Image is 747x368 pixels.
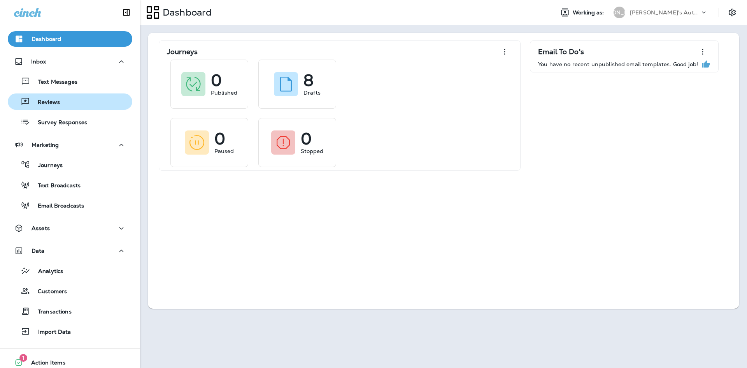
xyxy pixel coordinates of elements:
[8,31,132,47] button: Dashboard
[301,147,324,155] p: Stopped
[30,202,84,210] p: Email Broadcasts
[8,243,132,259] button: Data
[211,89,237,97] p: Published
[8,114,132,130] button: Survey Responses
[160,7,212,18] p: Dashboard
[8,93,132,110] button: Reviews
[214,147,234,155] p: Paused
[303,89,321,97] p: Drafts
[538,48,584,56] p: Email To Do's
[214,135,225,143] p: 0
[116,5,137,20] button: Collapse Sidebar
[8,157,132,173] button: Journeys
[573,9,606,16] span: Working as:
[301,135,312,143] p: 0
[167,48,198,56] p: Journeys
[538,61,698,67] p: You have no recent unpublished email templates. Good job!
[8,220,132,236] button: Assets
[30,288,67,296] p: Customers
[8,137,132,153] button: Marketing
[8,303,132,319] button: Transactions
[32,248,45,254] p: Data
[30,182,81,190] p: Text Broadcasts
[19,354,27,362] span: 1
[8,177,132,193] button: Text Broadcasts
[32,36,61,42] p: Dashboard
[30,268,63,275] p: Analytics
[8,73,132,90] button: Text Messages
[30,329,71,336] p: Import Data
[8,323,132,340] button: Import Data
[30,79,77,86] p: Text Messages
[30,162,63,169] p: Journeys
[303,76,314,84] p: 8
[614,7,625,18] div: [PERSON_NAME]
[725,5,739,19] button: Settings
[30,119,87,127] p: Survey Responses
[630,9,700,16] p: [PERSON_NAME]'s Auto & Tire
[8,197,132,213] button: Email Broadcasts
[211,76,222,84] p: 0
[30,99,60,106] p: Reviews
[8,262,132,279] button: Analytics
[8,283,132,299] button: Customers
[30,308,72,316] p: Transactions
[31,58,46,65] p: Inbox
[8,54,132,69] button: Inbox
[32,225,50,231] p: Assets
[32,142,59,148] p: Marketing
